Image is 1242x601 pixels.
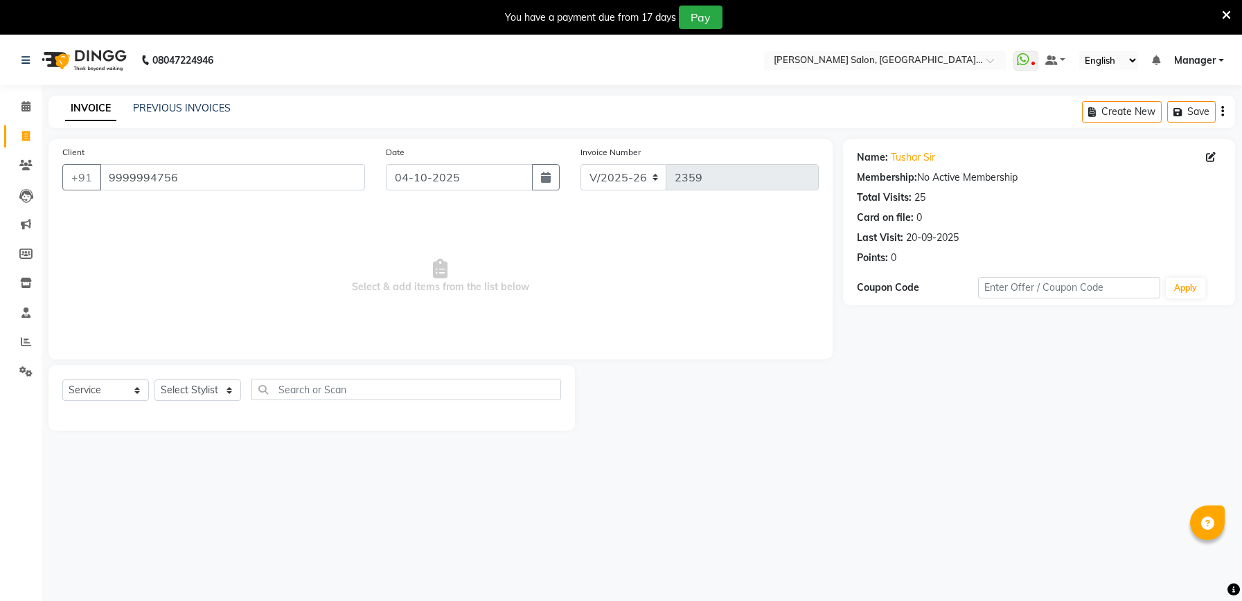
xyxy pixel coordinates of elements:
[580,146,641,159] label: Invoice Number
[891,251,896,265] div: 0
[857,251,888,265] div: Points:
[100,164,365,190] input: Search by Name/Mobile/Email/Code
[65,96,116,121] a: INVOICE
[1167,101,1216,123] button: Save
[152,41,213,80] b: 08047224946
[906,231,959,245] div: 20-09-2025
[891,150,935,165] a: Tushar Sir
[857,170,1221,185] div: No Active Membership
[35,41,130,80] img: logo
[1184,546,1228,587] iframe: chat widget
[62,164,101,190] button: +91
[857,210,914,225] div: Card on file:
[857,170,917,185] div: Membership:
[62,146,85,159] label: Client
[978,277,1160,298] input: Enter Offer / Coupon Code
[857,280,978,295] div: Coupon Code
[505,10,676,25] div: You have a payment due from 17 days
[386,146,405,159] label: Date
[679,6,722,29] button: Pay
[1174,53,1216,68] span: Manager
[916,210,922,225] div: 0
[62,207,819,346] span: Select & add items from the list below
[857,231,903,245] div: Last Visit:
[251,379,561,400] input: Search or Scan
[1166,278,1205,298] button: Apply
[133,102,231,114] a: PREVIOUS INVOICES
[914,190,925,205] div: 25
[857,190,912,205] div: Total Visits:
[857,150,888,165] div: Name:
[1082,101,1162,123] button: Create New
